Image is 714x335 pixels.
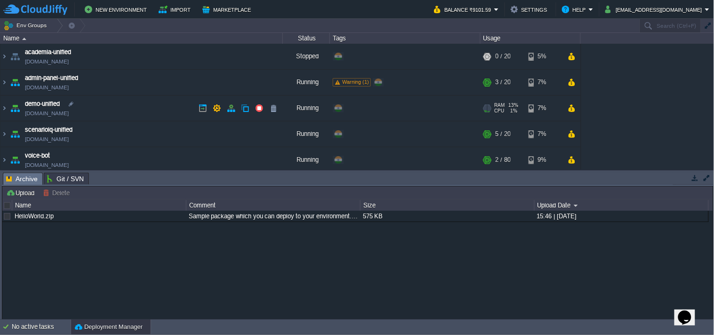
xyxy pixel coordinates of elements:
[361,200,534,211] div: Size
[12,319,71,335] div: No active tasks
[496,44,511,69] div: 0 / 20
[8,44,22,69] img: AMDAwAAAACH5BAEAAAAALAAAAAABAAEAAAICRAEAOw==
[605,4,705,15] button: [EMAIL_ADDRESS][DOMAIN_NAME]
[25,99,60,109] a: demo-unified
[25,125,72,135] a: scenarioiq-unified
[496,121,511,147] div: 5 / 20
[25,160,69,170] a: [DOMAIN_NAME]
[75,322,143,332] button: Deployment Manager
[529,70,559,95] div: 7%
[496,70,511,95] div: 3 / 20
[529,121,559,147] div: 7%
[674,297,705,326] iframe: chat widget
[495,103,505,108] span: RAM
[529,96,559,121] div: 7%
[529,44,559,69] div: 5%
[187,200,360,211] div: Comment
[25,151,50,160] a: voice-bot
[15,213,54,220] a: HelloWorld.zip
[8,96,22,121] img: AMDAwAAAACH5BAEAAAAALAAAAAABAAEAAAICRAEAOw==
[511,4,550,15] button: Settings
[159,4,194,15] button: Import
[25,109,69,118] a: [DOMAIN_NAME]
[25,83,69,92] a: [DOMAIN_NAME]
[535,211,708,222] div: 15:46 | [DATE]
[283,96,330,121] div: Running
[283,44,330,69] div: Stopped
[495,108,505,114] span: CPU
[22,38,26,40] img: AMDAwAAAACH5BAEAAAAALAAAAAABAAEAAAICRAEAOw==
[85,4,150,15] button: New Environment
[342,79,369,85] span: Warning (1)
[481,33,580,44] div: Usage
[283,70,330,95] div: Running
[25,57,69,66] a: [DOMAIN_NAME]
[562,4,589,15] button: Help
[0,70,8,95] img: AMDAwAAAACH5BAEAAAAALAAAAAABAAEAAAICRAEAOw==
[0,121,8,147] img: AMDAwAAAACH5BAEAAAAALAAAAAABAAEAAAICRAEAOw==
[535,200,708,211] div: Upload Date
[202,4,254,15] button: Marketplace
[13,200,186,211] div: Name
[8,70,22,95] img: AMDAwAAAACH5BAEAAAAALAAAAAABAAEAAAICRAEAOw==
[283,147,330,173] div: Running
[43,189,72,197] button: Delete
[6,189,37,197] button: Upload
[508,108,518,114] span: 1%
[361,211,534,222] div: 575 KB
[529,147,559,173] div: 9%
[6,173,38,185] span: Archive
[47,173,84,184] span: Git / SVN
[8,147,22,173] img: AMDAwAAAACH5BAEAAAAALAAAAAABAAEAAAICRAEAOw==
[25,48,71,57] a: academia-unified
[3,4,67,16] img: CloudJiffy
[1,33,282,44] div: Name
[3,19,50,32] button: Env Groups
[509,103,519,108] span: 13%
[0,147,8,173] img: AMDAwAAAACH5BAEAAAAALAAAAAABAAEAAAICRAEAOw==
[496,147,511,173] div: 2 / 80
[8,121,22,147] img: AMDAwAAAACH5BAEAAAAALAAAAAABAAEAAAICRAEAOw==
[25,135,69,144] a: [DOMAIN_NAME]
[186,211,360,222] div: Sample package which you can deploy to your environment. Feel free to delete and upload a package...
[330,33,480,44] div: Tags
[25,73,78,83] a: admin-panel-unified
[0,44,8,69] img: AMDAwAAAACH5BAEAAAAALAAAAAABAAEAAAICRAEAOw==
[434,4,494,15] button: Balance ₹9101.59
[283,33,329,44] div: Status
[283,121,330,147] div: Running
[0,96,8,121] img: AMDAwAAAACH5BAEAAAAALAAAAAABAAEAAAICRAEAOw==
